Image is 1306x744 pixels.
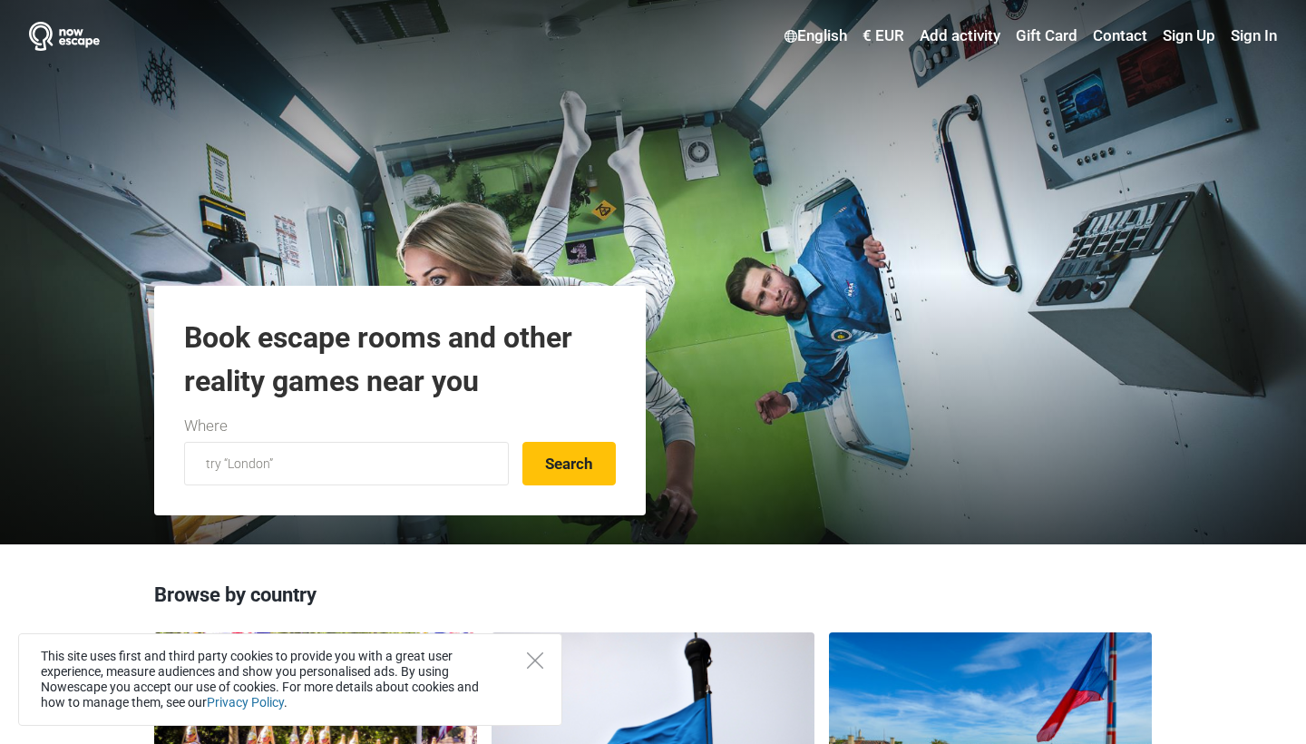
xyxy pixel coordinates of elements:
div: This site uses first and third party cookies to provide you with a great user experience, measure... [18,633,562,726]
a: Gift Card [1011,20,1082,53]
label: Where [184,415,228,438]
img: Nowescape logo [29,22,100,51]
a: Sign In [1226,20,1277,53]
img: English [785,30,797,43]
button: Search [522,442,616,485]
a: Sign Up [1158,20,1220,53]
a: Contact [1088,20,1152,53]
a: € EUR [858,20,909,53]
button: Close [527,652,543,669]
a: English [780,20,852,53]
input: try “London” [184,442,509,485]
h1: Book escape rooms and other reality games near you [184,316,616,403]
a: Privacy Policy [207,695,284,710]
h3: Browse by country [154,572,1152,619]
a: Add activity [915,20,1005,53]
